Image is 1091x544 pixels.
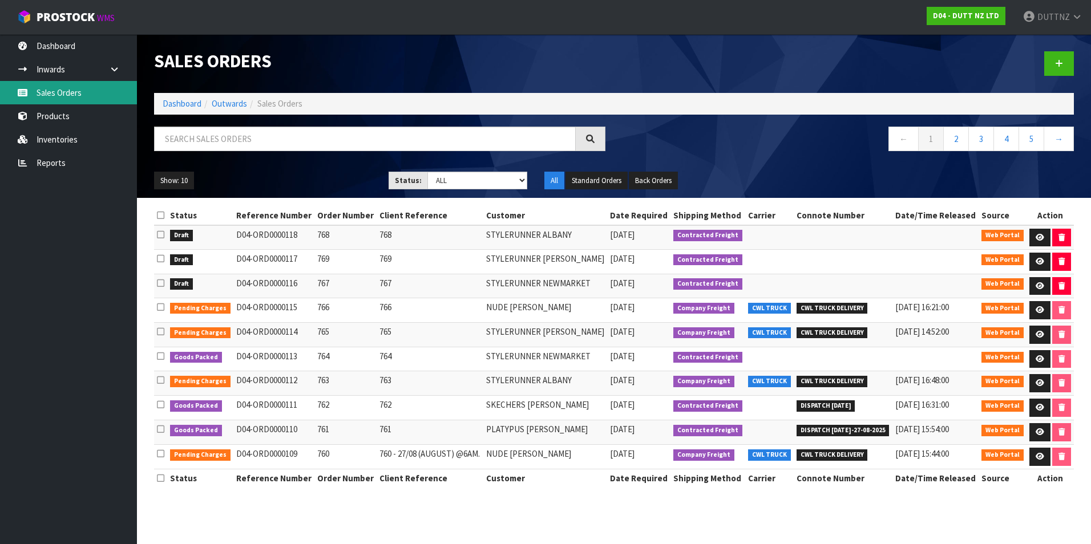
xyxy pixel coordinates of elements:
[565,172,628,190] button: Standard Orders
[607,469,670,488] th: Date Required
[377,323,483,347] td: 765
[483,469,607,488] th: Customer
[993,127,1019,151] a: 4
[673,327,734,339] span: Company Freight
[233,274,314,298] td: D04-ORD0000116
[483,206,607,225] th: Customer
[981,327,1024,339] span: Web Portal
[892,206,979,225] th: Date/Time Released
[314,469,377,488] th: Order Number
[314,420,377,445] td: 761
[483,420,607,445] td: PLATYPUS [PERSON_NAME]
[314,225,377,250] td: 768
[797,303,868,314] span: CWL TRUCK DELIVERY
[895,399,949,410] span: [DATE] 16:31:00
[170,400,222,412] span: Goods Packed
[170,278,193,290] span: Draft
[797,327,868,339] span: CWL TRUCK DELIVERY
[163,98,201,109] a: Dashboard
[610,278,635,289] span: [DATE]
[673,254,742,266] span: Contracted Freight
[233,469,314,488] th: Reference Number
[918,127,944,151] a: 1
[981,230,1024,241] span: Web Portal
[610,351,635,362] span: [DATE]
[673,303,734,314] span: Company Freight
[610,229,635,240] span: [DATE]
[314,206,377,225] th: Order Number
[170,449,231,461] span: Pending Charges
[748,327,791,339] span: CWL TRUCK
[314,323,377,347] td: 765
[483,225,607,250] td: STYLERUNNER ALBANY
[981,303,1024,314] span: Web Portal
[483,347,607,371] td: STYLERUNNER NEWMARKET
[981,376,1024,387] span: Web Portal
[233,420,314,445] td: D04-ORD0000110
[610,302,635,312] span: [DATE]
[1037,11,1070,22] span: DUTTNZ
[981,425,1024,436] span: Web Portal
[673,376,734,387] span: Company Freight
[981,254,1024,266] span: Web Portal
[888,127,919,151] a: ←
[233,206,314,225] th: Reference Number
[170,352,222,363] span: Goods Packed
[483,371,607,396] td: STYLERUNNER ALBANY
[673,449,734,461] span: Company Freight
[979,469,1027,488] th: Source
[1027,469,1074,488] th: Action
[673,425,742,436] span: Contracted Freight
[968,127,994,151] a: 3
[170,327,231,339] span: Pending Charges
[745,206,794,225] th: Carrier
[377,445,483,469] td: 760 - 27/08 (AUGUST) @6AM.
[623,127,1074,155] nav: Page navigation
[377,469,483,488] th: Client Reference
[377,420,483,445] td: 761
[154,172,194,190] button: Show: 10
[483,323,607,347] td: STYLERUNNER [PERSON_NAME]
[377,298,483,323] td: 766
[610,448,635,459] span: [DATE]
[794,469,892,488] th: Connote Number
[748,449,791,461] span: CWL TRUCK
[895,448,949,459] span: [DATE] 15:44:00
[673,400,742,412] span: Contracted Freight
[314,298,377,323] td: 766
[37,10,95,25] span: ProStock
[673,352,742,363] span: Contracted Freight
[981,449,1024,461] span: Web Portal
[167,469,233,488] th: Status
[377,274,483,298] td: 767
[170,303,231,314] span: Pending Charges
[377,206,483,225] th: Client Reference
[943,127,969,151] a: 2
[1027,206,1074,225] th: Action
[314,371,377,396] td: 763
[673,230,742,241] span: Contracted Freight
[17,10,31,24] img: cube-alt.png
[979,206,1027,225] th: Source
[981,352,1024,363] span: Web Portal
[610,253,635,264] span: [DATE]
[377,371,483,396] td: 763
[981,400,1024,412] span: Web Portal
[797,425,890,436] span: DISPATCH [DATE]-27-08-2025
[895,375,949,385] span: [DATE] 16:48:00
[544,172,564,190] button: All
[377,396,483,420] td: 762
[233,347,314,371] td: D04-ORD0000113
[895,326,949,337] span: [DATE] 14:52:00
[233,371,314,396] td: D04-ORD0000112
[377,250,483,274] td: 769
[377,347,483,371] td: 764
[170,230,193,241] span: Draft
[610,375,635,385] span: [DATE]
[233,323,314,347] td: D04-ORD0000114
[377,225,483,250] td: 768
[314,250,377,274] td: 769
[233,445,314,469] td: D04-ORD0000109
[670,206,745,225] th: Shipping Method
[483,396,607,420] td: SKECHERS [PERSON_NAME]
